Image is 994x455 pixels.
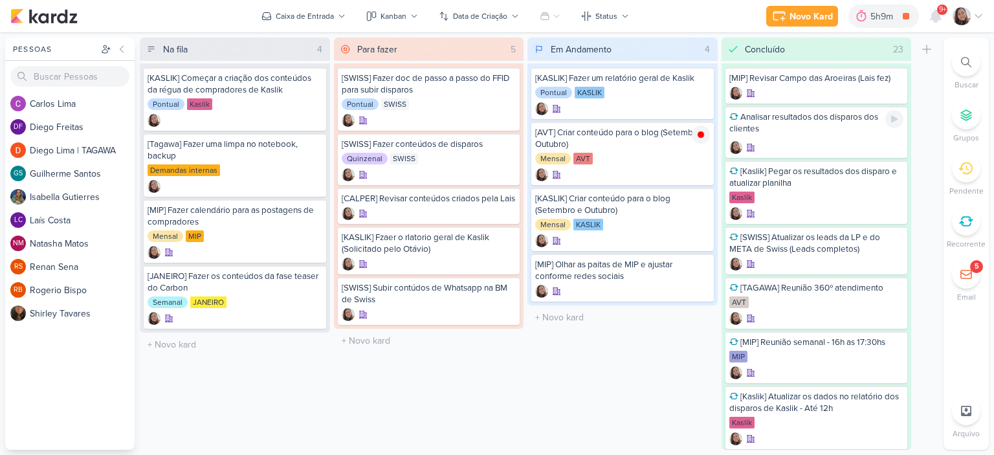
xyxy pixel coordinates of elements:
[148,246,160,259] div: Criador(a): Sharlene Khoury
[535,234,548,247] img: Sharlene Khoury
[975,261,979,272] div: 5
[575,87,604,98] div: KASLIK
[729,87,742,100] div: Criador(a): Sharlene Khoury
[30,307,135,320] div: S h i r l e y T a v a r e s
[13,240,24,247] p: NM
[30,190,135,204] div: I s a b e l l a G u t i e r r e s
[342,114,355,127] div: Criador(a): Sharlene Khoury
[953,132,979,144] p: Grupos
[10,66,129,87] input: Buscar Pessoas
[729,312,742,325] img: Sharlene Khoury
[535,102,548,115] img: Sharlene Khoury
[148,114,160,127] div: Criador(a): Sharlene Khoury
[148,246,160,259] img: Sharlene Khoury
[148,114,160,127] img: Sharlene Khoury
[30,167,135,181] div: G u i l h e r m e S a n t o s
[535,168,548,181] div: Criador(a): Sharlene Khoury
[729,366,742,379] img: Sharlene Khoury
[10,212,26,228] div: Laís Costa
[10,43,98,55] div: Pessoas
[342,98,379,110] div: Pontual
[870,10,897,23] div: 5h9m
[729,296,749,308] div: AVT
[888,43,909,56] div: 23
[535,193,710,216] div: [KASLIK] Criar conteúdo para o blog (Setembro e Outubro)
[10,8,78,24] img: kardz.app
[957,291,976,303] p: Email
[342,258,355,271] img: Sharlene Khoury
[939,5,946,15] span: 9+
[700,43,715,56] div: 4
[766,6,838,27] button: Novo Kard
[692,126,710,144] img: tracking
[535,87,572,98] div: Pontual
[729,166,904,189] div: [Kaslik] Pegar os resultados dos disparo e atualizar planilha
[535,102,548,115] div: Criador(a): Sharlene Khoury
[381,98,409,110] div: SWISS
[573,219,603,230] div: KASLIK
[14,263,23,271] p: RS
[148,98,184,110] div: Pontual
[30,144,135,157] div: D i e g o L i m a | T A G A W A
[342,139,516,150] div: [SWISS] Fazer conteúdos de disparos
[148,180,160,193] img: Sharlene Khoury
[342,308,355,321] div: Criador(a): Sharlene Khoury
[953,7,971,25] img: Sharlene Khoury
[342,72,516,96] div: [SWISS] Fazer doc de passo a passo do FFID para subir disparos
[535,219,571,230] div: Mensal
[342,168,355,181] div: Criador(a): Sharlene Khoury
[10,166,26,181] div: Guilherme Santos
[187,98,212,110] div: Kaslik
[790,10,833,23] div: Novo Kard
[949,185,984,197] p: Pendente
[30,260,135,274] div: R e n a n S e n a
[342,207,355,220] div: Criador(a): Sharlene Khoury
[148,296,188,308] div: Semanal
[10,119,26,135] div: Diego Freitas
[10,142,26,158] img: Diego Lima | TAGAWA
[729,337,904,348] div: [MIP] Reunião semanal - 16h as 17:30hs
[535,285,548,298] img: Sharlene Khoury
[10,282,26,298] div: Rogerio Bispo
[148,312,160,325] img: Sharlene Khoury
[729,141,742,154] img: Sharlene Khoury
[342,258,355,271] div: Criador(a): Sharlene Khoury
[505,43,521,56] div: 5
[729,111,904,135] div: Analisar resultados dos disparos dos clientes
[729,192,755,203] div: Kaslik
[148,205,322,228] div: [MIP] Fazer calendário para as postagens de compradores
[10,236,26,251] div: Natasha Matos
[14,217,23,224] p: LC
[342,232,516,255] div: [KASLIK] Fzaer o rlatorio geral de Kaslik (Solicitado pelo Otávio)
[30,237,135,250] div: N a t a s h a M a t o s
[729,282,904,294] div: [TAGAWA] Reunião 360º atendimento
[729,72,904,84] div: [MIP] Revisar Campo das Aroeiras (Lais fez)
[729,87,742,100] img: Sharlene Khoury
[535,259,710,282] div: [MIP] Olhar as paitas de MIP e ajustar conforme redes sociais
[729,312,742,325] div: Criador(a): Sharlene Khoury
[10,259,26,274] div: Renan Sena
[148,139,322,162] div: [Tagawa] Fazer uma limpa no notebook, backup
[10,305,26,321] img: Shirley Tavares
[148,164,220,176] div: Demandas internas
[142,335,327,354] input: + Novo kard
[190,296,226,308] div: JANEIRO
[535,234,548,247] div: Criador(a): Sharlene Khoury
[953,428,980,439] p: Arquivo
[10,96,26,111] img: Carlos Lima
[148,72,322,96] div: [KASLIK] Começar a criação dos conteúdos da régua de compradores de Kaslik
[342,153,388,164] div: Quinzenal
[729,366,742,379] div: Criador(a): Sharlene Khoury
[535,168,548,181] img: Sharlene Khoury
[148,271,322,294] div: [JANEIRO] Fazer os conteúdos da fase teaser do Carbon
[148,180,160,193] div: Criador(a): Sharlene Khoury
[14,124,23,131] p: DF
[342,308,355,321] img: Sharlene Khoury
[530,308,715,327] input: + Novo kard
[342,168,355,181] img: Sharlene Khoury
[729,232,904,255] div: [SWISS] Atualizar os leads da LP e do META de Swiss (Leads completos)
[186,230,204,242] div: MIP
[342,114,355,127] img: Sharlene Khoury
[729,351,747,362] div: MIP
[30,214,135,227] div: L a í s C o s t a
